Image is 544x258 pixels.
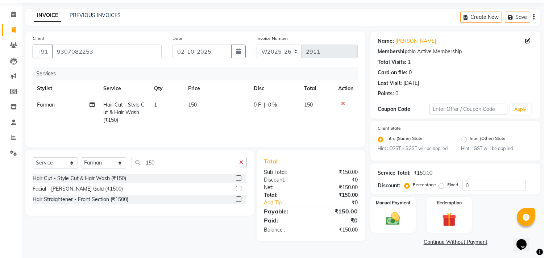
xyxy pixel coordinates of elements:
th: Qty [150,80,183,97]
div: Hair Cut - Style Cut & Hair Wash (₹150) [33,175,126,182]
div: Discount: [258,176,311,184]
div: ₹150.00 [311,184,364,191]
div: ₹150.00 [311,207,364,216]
input: Search or Scan [132,157,236,168]
span: 150 [188,101,197,108]
label: Client State [378,125,401,132]
small: Hint : CGST + SGST will be applied [378,145,450,152]
div: 0 [409,69,412,76]
button: +91 [33,45,53,58]
div: Paid: [258,216,311,225]
div: Balance : [258,226,311,234]
span: 0 F [254,101,261,109]
span: Hair Cut - Style Cut & Hair Wash (₹150) [103,101,145,123]
label: Inter (Other) State [470,135,506,144]
div: ₹0 [320,199,364,207]
a: Continue Without Payment [372,238,539,246]
button: Apply [510,104,531,115]
label: Percentage [413,182,436,188]
div: Total: [258,191,311,199]
iframe: chat widget [514,229,537,251]
span: Total [264,158,281,165]
button: Create New [460,12,502,23]
button: Save [505,12,530,23]
a: PREVIOUS INVOICES [70,12,121,18]
th: Disc [249,80,300,97]
div: Card on file: [378,69,407,76]
label: Client [33,35,44,42]
div: Discount: [378,182,400,190]
div: Membership: [378,48,409,55]
label: Invoice Number [257,35,288,42]
input: Search by Name/Mobile/Email/Code [52,45,162,58]
span: 150 [304,101,313,108]
div: No Active Membership [378,48,533,55]
div: ₹150.00 [414,169,432,177]
div: Services [33,67,363,80]
div: 1 [408,58,411,66]
span: | [264,101,265,109]
a: [PERSON_NAME] [395,37,436,45]
div: Payable: [258,207,311,216]
div: ₹150.00 [311,226,364,234]
th: Price [184,80,249,97]
label: Intra (Same) State [386,135,423,144]
th: Service [99,80,150,97]
label: Date [173,35,182,42]
div: ₹0 [311,176,364,184]
div: Sub Total: [258,168,311,176]
label: Fixed [447,182,458,188]
input: Enter Offer / Coupon Code [429,104,507,115]
a: Add Tip [258,199,320,207]
img: _gift.svg [438,211,461,228]
div: [DATE] [403,79,419,87]
th: Stylist [33,80,99,97]
th: Total [300,80,334,97]
span: 0 % [268,101,277,109]
div: Facial - [PERSON_NAME] Gold (₹1500) [33,185,123,193]
div: Coupon Code [378,105,429,113]
th: Action [334,80,358,97]
label: Redemption [437,200,462,206]
span: 1 [154,101,157,108]
div: Name: [378,37,394,45]
label: Manual Payment [376,200,411,206]
div: ₹150.00 [311,191,364,199]
div: Last Visit: [378,79,402,87]
small: Hint : IGST will be applied [461,145,533,152]
div: ₹150.00 [311,168,364,176]
a: INVOICE [34,9,61,22]
div: Service Total: [378,169,411,177]
div: Total Visits: [378,58,406,66]
img: _cash.svg [382,211,404,227]
div: ₹0 [311,216,364,225]
div: Points: [378,90,394,97]
div: Net: [258,184,311,191]
div: Hair Straightener - Front Section (₹1500) [33,196,128,203]
span: Farman [37,101,55,108]
div: 0 [395,90,398,97]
